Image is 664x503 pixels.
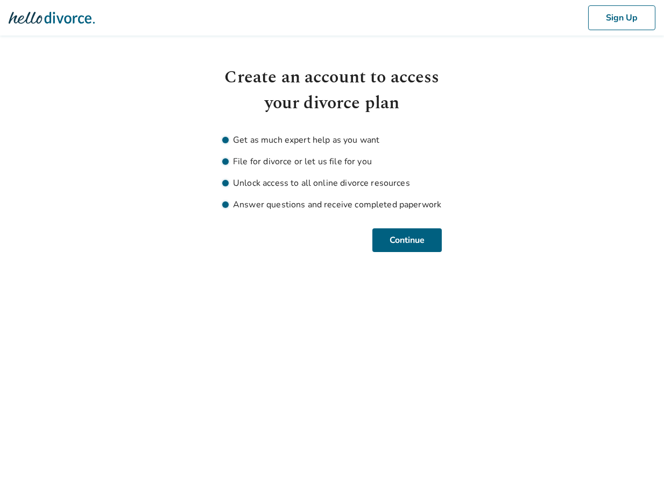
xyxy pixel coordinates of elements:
[222,65,442,116] h1: Create an account to access your divorce plan
[222,198,442,211] li: Answer questions and receive completed paperwork
[588,5,655,30] button: Sign Up
[9,7,95,29] img: Hello Divorce Logo
[372,228,442,252] button: Continue
[222,177,442,190] li: Unlock access to all online divorce resources
[222,155,442,168] li: File for divorce or let us file for you
[222,134,442,146] li: Get as much expert help as you want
